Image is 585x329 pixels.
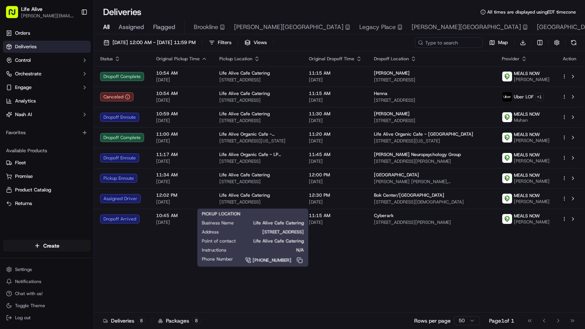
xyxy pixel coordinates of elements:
[309,97,362,103] span: [DATE]
[15,98,36,104] span: Analytics
[239,247,304,253] span: N/A
[514,94,533,100] span: Uber LOF
[309,151,362,158] span: 11:45 AM
[219,118,297,124] span: [STREET_ADDRESS]
[246,220,304,226] span: Life Alive Cafe Catering
[15,84,32,91] span: Engage
[3,27,91,39] a: Orders
[241,37,270,48] button: Views
[502,194,512,204] img: melas_now_logo.png
[15,43,36,50] span: Deliveries
[6,159,88,166] a: Fleet
[253,257,292,263] span: [PHONE_NUMBER]
[6,187,88,193] a: Product Catalog
[202,256,233,262] span: Phone Number
[112,39,196,46] span: [DATE] 12:00 AM - [DATE] 11:59 PM
[15,303,45,309] span: Toggle Theme
[219,77,297,83] span: [STREET_ADDRESS]
[568,37,579,48] button: Refresh
[43,242,59,249] span: Create
[309,213,362,219] span: 11:15 AM
[219,151,297,158] span: Life Alive Organic Cafe - LP (Legacy Place)
[219,138,297,144] span: [STREET_ADDRESS][US_STATE]
[309,138,362,144] span: [DATE]
[137,317,146,324] div: 8
[374,131,473,137] span: Life Alive Organic Cafe - [GEOGRAPHIC_DATA]
[514,199,550,205] span: [PERSON_NAME]
[514,178,550,184] span: [PERSON_NAME]
[15,279,41,285] span: Notifications
[21,13,75,19] button: [PERSON_NAME][EMAIL_ADDRESS][DOMAIN_NAME]
[3,54,91,66] button: Control
[3,95,91,107] a: Analytics
[3,41,91,53] a: Deliveries
[156,131,207,137] span: 11:00 AM
[374,172,419,178] span: [GEOGRAPHIC_DATA]
[514,138,550,144] span: [PERSON_NAME]
[15,291,43,297] span: Chat with us!
[3,300,91,311] button: Toggle Theme
[218,39,231,46] span: Filters
[219,70,270,76] span: Life Alive Cafe Catering
[254,39,267,46] span: Views
[219,97,297,103] span: [STREET_ADDRESS]
[156,192,207,198] span: 12:02 PM
[3,157,91,169] button: Fleet
[192,317,201,324] div: 8
[6,173,88,180] a: Promise
[15,30,30,37] span: Orders
[158,317,201,324] div: Packages
[3,170,91,182] button: Promise
[514,193,540,199] span: MEALS NOW
[219,199,297,205] span: [STREET_ADDRESS]
[514,117,540,123] span: Muhan
[103,23,109,32] span: All
[202,211,240,217] span: PICKUP LOCATION
[374,138,490,144] span: [STREET_ADDRESS][US_STATE]
[374,118,490,124] span: [STREET_ADDRESS]
[562,56,577,62] div: Action
[502,133,512,142] img: melas_now_logo.png
[309,111,362,117] span: 11:30 AM
[156,172,207,178] span: 11:34 AM
[374,77,490,83] span: [STREET_ADDRESS]
[234,23,343,32] span: [PERSON_NAME][GEOGRAPHIC_DATA]
[514,152,540,158] span: MEALS NOW
[502,56,520,62] span: Provider
[502,214,512,224] img: melas_now_logo.png
[219,192,270,198] span: Life Alive Cafe Catering
[156,138,207,144] span: [DATE]
[21,5,43,13] span: Life Alive
[103,6,141,18] h1: Deliveries
[219,131,297,137] span: Life Alive Organic Cafe - [GEOGRAPHIC_DATA]
[15,200,32,207] span: Returns
[309,90,362,96] span: 11:15 AM
[202,247,226,253] span: Instructions
[415,37,483,48] input: Type to search
[514,111,540,117] span: MEALS NOW
[219,158,297,164] span: [STREET_ADDRESS]
[15,159,26,166] span: Fleet
[153,23,175,32] span: Flagged
[309,219,362,225] span: [DATE]
[202,220,234,226] span: Business Name
[15,187,51,193] span: Product Catalog
[3,264,91,275] button: Settings
[3,68,91,80] button: Orchestrate
[15,173,33,180] span: Promise
[514,219,550,225] span: [PERSON_NAME]
[514,213,540,219] span: MEALS NOW
[309,77,362,83] span: [DATE]
[15,57,31,64] span: Control
[202,229,219,235] span: Address
[119,23,144,32] span: Assigned
[15,315,30,321] span: Log out
[486,37,511,48] button: Map
[15,70,41,77] span: Orchestrate
[3,276,91,287] button: Notifications
[502,112,512,122] img: melas_now_logo.png
[309,158,362,164] span: [DATE]
[374,192,444,198] span: Bok Center/[GEOGRAPHIC_DATA]
[502,153,512,163] img: melas_now_logo.png
[3,81,91,93] button: Engage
